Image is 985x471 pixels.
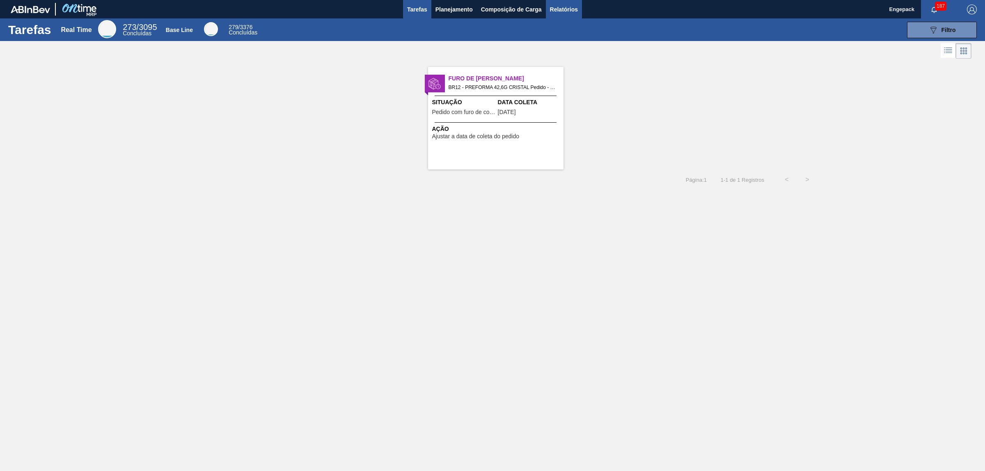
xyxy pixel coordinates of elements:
div: Real Time [123,24,157,36]
span: 08/09/2025 [498,109,516,115]
img: Logout [967,5,977,14]
span: Pedido com furo de coleta [432,109,496,115]
span: Tarefas [407,5,427,14]
span: BR12 - PREFORMA 42,6G CRISTAL Pedido - 2022616 [449,83,557,92]
span: / 3376 [229,24,252,30]
div: Base Line [204,22,218,36]
button: > [797,169,818,190]
span: Composição de Carga [481,5,542,14]
span: 1 - 1 de 1 Registros [719,177,764,183]
div: Visão em Cards [956,43,971,59]
span: Furo de Coleta [449,74,564,83]
h1: Tarefas [8,25,51,34]
div: Base Line [229,25,257,35]
span: Filtro [941,27,956,33]
span: Concluídas [229,29,257,36]
span: Ação [432,125,561,133]
button: Filtro [907,22,977,38]
div: Real Time [61,26,92,34]
button: < [777,169,797,190]
img: TNhmsLtSVTkK8tSr43FrP2fwEKptu5GPRR3wAAAABJRU5ErkJggg== [11,6,50,13]
div: Real Time [98,20,116,38]
span: / 3095 [123,23,157,32]
span: 273 [123,23,136,32]
span: Página : 1 [686,177,707,183]
span: Concluídas [123,30,151,37]
div: Visão em Lista [941,43,956,59]
span: Planejamento [435,5,473,14]
span: Data Coleta [498,98,561,107]
span: Ajustar a data de coleta do pedido [432,133,520,139]
button: Notificações [921,4,947,15]
div: Base Line [166,27,193,33]
img: status [428,78,441,90]
span: Situação [432,98,496,107]
span: Relatórios [550,5,578,14]
span: 187 [935,2,946,11]
span: 279 [229,24,238,30]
